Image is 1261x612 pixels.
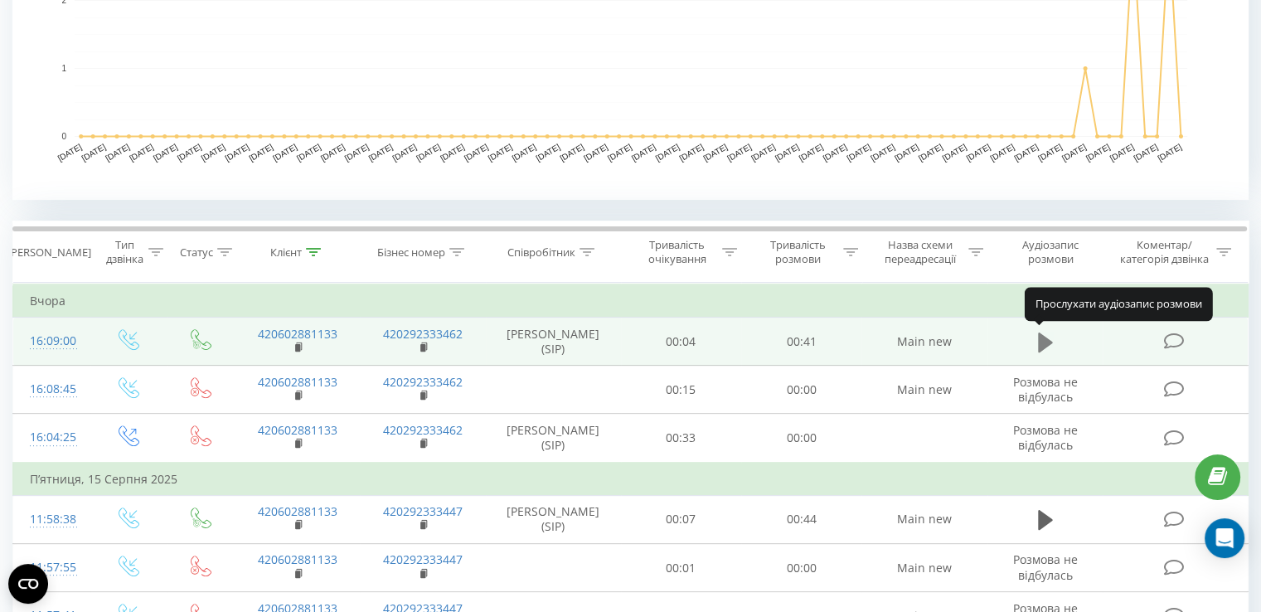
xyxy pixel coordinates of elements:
a: 420292333462 [383,422,463,438]
text: [DATE] [869,142,896,163]
td: Main new [861,318,987,366]
div: [PERSON_NAME] [7,245,91,260]
td: 00:07 [621,495,741,543]
text: [DATE] [487,142,514,163]
td: Main new [861,544,987,592]
text: [DATE] [845,142,872,163]
text: [DATE] [917,142,944,163]
text: [DATE] [271,142,298,163]
a: 420292333447 [383,503,463,519]
td: 00:15 [621,366,741,414]
text: [DATE] [941,142,968,163]
div: Тривалість розмови [756,238,839,266]
div: Тип дзвінка [104,238,143,266]
div: Статус [180,245,213,260]
text: [DATE] [606,142,633,163]
a: 420602881133 [258,551,337,567]
text: [DATE] [415,142,442,163]
text: [DATE] [534,142,561,163]
div: Співробітник [507,245,575,260]
text: 1 [61,64,66,73]
text: [DATE] [152,142,179,163]
text: [DATE] [1132,142,1159,163]
text: [DATE] [1012,142,1040,163]
td: 00:41 [741,318,861,366]
td: 00:00 [741,544,861,592]
td: [PERSON_NAME] (SIP) [486,414,621,463]
text: [DATE] [1156,142,1183,163]
span: Розмова не відбулась [1013,422,1078,453]
text: [DATE] [701,142,729,163]
td: Вчора [13,284,1249,318]
div: 11:57:55 [30,551,74,584]
span: Розмова не відбулась [1013,551,1078,582]
text: [DATE] [319,142,347,163]
text: [DATE] [176,142,203,163]
text: [DATE] [104,142,131,163]
a: 420292333447 [383,551,463,567]
text: [DATE] [988,142,1016,163]
div: 16:04:25 [30,421,74,454]
text: [DATE] [463,142,490,163]
text: 0 [61,132,66,141]
a: 420292333462 [383,326,463,342]
div: Прослухати аудіозапис розмови [1025,288,1213,321]
a: 420602881133 [258,374,337,390]
a: 420292333462 [383,374,463,390]
text: [DATE] [224,142,251,163]
text: [DATE] [558,142,585,163]
div: Open Intercom Messenger [1205,518,1244,558]
text: [DATE] [295,142,323,163]
td: 00:00 [741,366,861,414]
text: [DATE] [200,142,227,163]
text: [DATE] [965,142,992,163]
text: [DATE] [749,142,777,163]
td: Main new [861,495,987,543]
td: 00:04 [621,318,741,366]
a: 420602881133 [258,503,337,519]
div: 16:08:45 [30,373,74,406]
a: 420602881133 [258,326,337,342]
div: Коментар/категорія дзвінка [1115,238,1212,266]
span: Розмова не відбулась [1013,374,1078,405]
text: [DATE] [654,142,681,163]
text: [DATE] [798,142,825,163]
div: Назва схеми переадресації [877,238,964,266]
text: [DATE] [822,142,849,163]
text: [DATE] [1060,142,1088,163]
text: [DATE] [630,142,657,163]
div: 11:58:38 [30,503,74,536]
button: Open CMP widget [8,564,48,604]
text: [DATE] [390,142,418,163]
text: [DATE] [367,142,395,163]
text: [DATE] [439,142,466,163]
td: 00:44 [741,495,861,543]
td: Main new [861,366,987,414]
div: Тривалість очікування [636,238,719,266]
td: 00:01 [621,544,741,592]
text: [DATE] [80,142,108,163]
text: [DATE] [774,142,801,163]
div: 16:09:00 [30,325,74,357]
div: Клієнт [270,245,302,260]
text: [DATE] [893,142,920,163]
text: [DATE] [1084,142,1112,163]
text: [DATE] [247,142,274,163]
text: [DATE] [343,142,371,163]
td: [PERSON_NAME] (SIP) [486,318,621,366]
text: [DATE] [725,142,753,163]
text: [DATE] [128,142,155,163]
td: 00:33 [621,414,741,463]
text: [DATE] [677,142,705,163]
td: [PERSON_NAME] (SIP) [486,495,621,543]
text: [DATE] [511,142,538,163]
text: [DATE] [56,142,84,163]
a: 420602881133 [258,422,337,438]
td: 00:00 [741,414,861,463]
text: [DATE] [1036,142,1064,163]
text: [DATE] [582,142,609,163]
div: Бізнес номер [377,245,445,260]
td: П’ятниця, 15 Серпня 2025 [13,463,1249,496]
div: Аудіозапис розмови [1002,238,1099,266]
text: [DATE] [1108,142,1136,163]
